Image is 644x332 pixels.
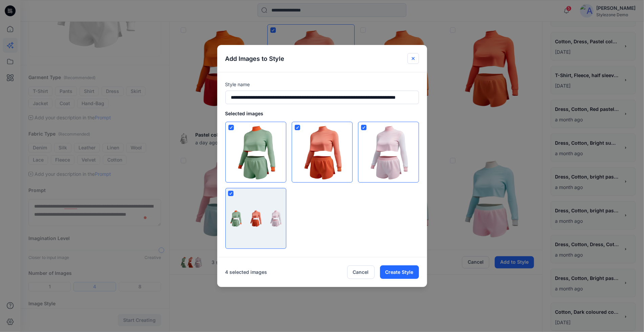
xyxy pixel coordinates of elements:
button: Create Style [380,265,419,279]
p: Selected images [225,110,419,122]
button: Close [407,53,419,64]
header: Add Images to Style [217,45,427,72]
p: Style name [225,80,419,89]
button: Cancel [347,265,375,279]
img: 1.png [292,122,352,182]
p: 4 selected images [217,268,267,276]
img: 3.png [226,122,286,182]
img: 1.png [358,122,419,182]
